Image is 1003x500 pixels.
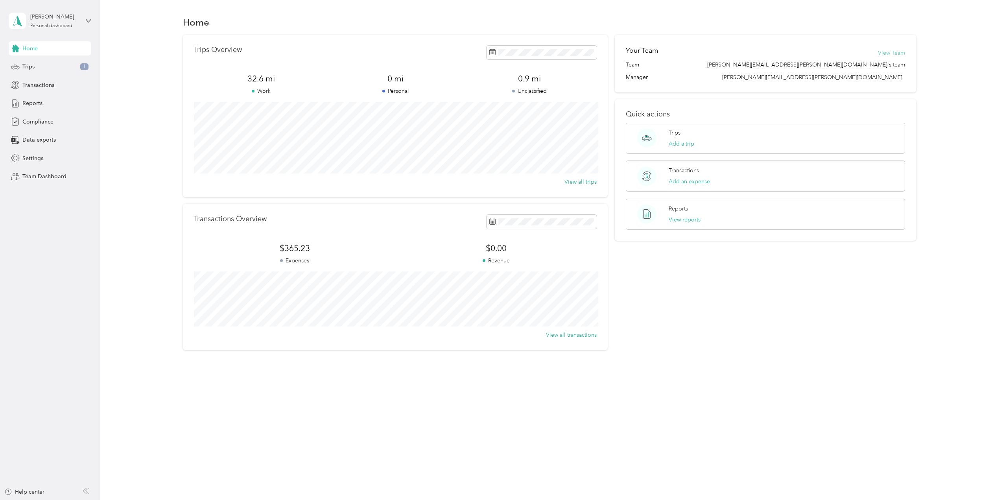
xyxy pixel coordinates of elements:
div: [PERSON_NAME] [30,13,79,21]
span: Transactions [22,81,54,89]
span: $365.23 [194,243,395,254]
span: Trips [22,63,35,71]
p: Revenue [395,256,597,265]
button: View all trips [564,178,597,186]
span: 1 [80,63,88,70]
button: Help center [4,488,44,496]
span: Reports [22,99,42,107]
p: Reports [669,205,688,213]
p: Expenses [194,256,395,265]
p: Unclassified [463,87,597,95]
span: [PERSON_NAME][EMAIL_ADDRESS][PERSON_NAME][DOMAIN_NAME] [722,74,902,81]
button: View reports [669,216,701,224]
span: 0.9 mi [463,73,597,84]
p: Transactions [669,166,699,175]
h1: Home [183,18,209,26]
span: Compliance [22,118,53,126]
div: Personal dashboard [30,24,72,28]
span: 32.6 mi [194,73,328,84]
p: Trips [669,129,680,137]
span: Team Dashboard [22,172,66,181]
span: Home [22,44,38,53]
p: Quick actions [626,110,905,118]
h2: Your Team [626,46,658,55]
p: Work [194,87,328,95]
span: $0.00 [395,243,597,254]
p: Personal [328,87,462,95]
p: Transactions Overview [194,215,267,223]
button: Add an expense [669,177,710,186]
button: View all transactions [546,331,597,339]
span: Settings [22,154,43,162]
span: Team [626,61,639,69]
span: [PERSON_NAME][EMAIL_ADDRESS][PERSON_NAME][DOMAIN_NAME]'s team [707,61,905,69]
span: Manager [626,73,648,81]
iframe: Everlance-gr Chat Button Frame [959,456,1003,500]
span: Data exports [22,136,56,144]
span: 0 mi [328,73,462,84]
p: Trips Overview [194,46,242,54]
button: Add a trip [669,140,694,148]
button: View Team [878,49,905,57]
